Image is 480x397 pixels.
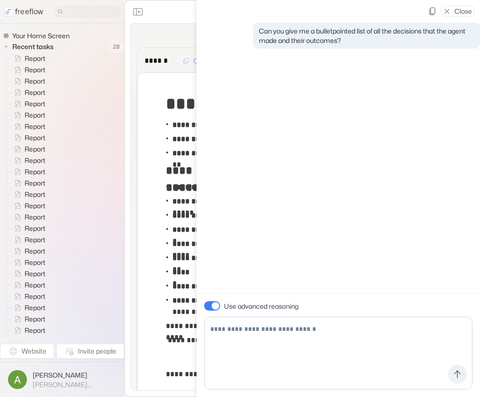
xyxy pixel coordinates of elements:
a: Report [7,155,49,166]
button: Copy [177,53,215,68]
span: Report [23,212,48,222]
a: Report [7,245,49,257]
span: Report [23,88,48,97]
span: Report [23,178,48,188]
span: Report [23,167,48,177]
img: profile [8,370,27,389]
a: Report [7,268,49,279]
span: Your Home Screen [10,31,72,41]
button: Close the sidebar [130,4,146,19]
a: Report [7,121,49,132]
p: Use advanced reasoning [224,301,299,311]
button: Recent tasks [3,41,57,52]
a: Report [7,76,49,87]
button: [PERSON_NAME][PERSON_NAME][EMAIL_ADDRESS] [6,368,119,391]
span: Report [23,337,48,346]
span: Recent tasks [10,42,56,51]
span: Report [23,246,48,256]
a: Report [7,189,49,200]
span: Report [23,99,48,109]
a: Report [7,279,49,291]
a: Report [7,177,49,189]
span: Report [23,133,48,143]
span: Report [23,110,48,120]
span: Report [23,235,48,245]
a: Report [7,200,49,211]
a: Report [7,257,49,268]
a: freeflow [4,6,43,17]
span: [PERSON_NAME][EMAIL_ADDRESS] [33,380,116,389]
button: Send message [448,365,467,384]
a: Report [7,211,49,223]
span: Report [23,292,48,301]
span: Report [23,54,48,63]
span: Report [23,269,48,279]
span: Report [23,314,48,324]
span: Report [23,258,48,267]
span: Report [23,156,48,165]
a: Report [7,302,49,313]
span: Report [23,144,48,154]
span: Report [23,303,48,313]
a: Report [7,98,49,110]
span: [PERSON_NAME] [33,371,116,380]
a: Report [7,336,49,347]
button: Invite people [56,344,124,359]
span: Report [23,122,48,131]
a: Report [7,313,49,325]
a: Report [7,234,49,245]
span: Report [23,190,48,199]
a: Report [7,64,49,76]
a: Your Home Screen [3,31,73,41]
span: Report [23,201,48,211]
a: Report [7,132,49,144]
span: 28 [108,41,124,53]
p: Can you give me a bulletpointed list of all the decisions that the agent made and their outcomes? [259,26,474,45]
a: Report [7,53,49,64]
span: Report [23,76,48,86]
a: Report [7,144,49,155]
span: Report [23,280,48,290]
a: Report [7,110,49,121]
a: Report [7,325,49,336]
span: Report [23,326,48,335]
a: Report [7,223,49,234]
span: Report [23,65,48,75]
a: Report [7,87,49,98]
span: Report [23,224,48,233]
a: Report [7,291,49,302]
a: Report [7,166,49,177]
p: freeflow [15,6,43,17]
